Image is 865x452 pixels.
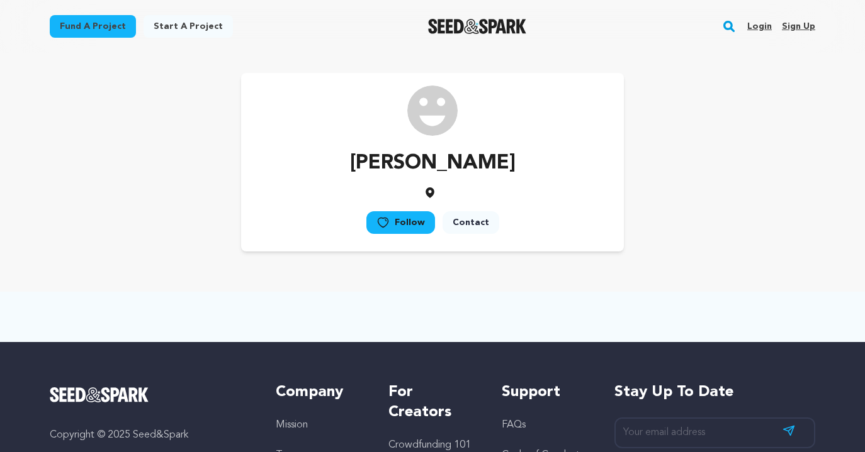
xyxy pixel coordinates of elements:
[502,382,589,402] h5: Support
[428,19,527,34] a: Seed&Spark Homepage
[50,387,251,402] a: Seed&Spark Homepage
[747,16,772,36] a: Login
[782,16,815,36] a: Sign up
[50,387,149,402] img: Seed&Spark Logo
[144,15,233,38] a: Start a project
[614,382,815,402] h5: Stay up to date
[350,148,516,179] p: [PERSON_NAME]
[407,85,458,136] img: /img/default-images/user/medium/user.png image
[443,211,499,234] a: Contact
[388,382,476,422] h5: For Creators
[366,211,435,234] a: Follow
[50,427,251,443] p: Copyright © 2025 Seed&Spark
[614,417,815,448] input: Your email address
[276,420,308,430] a: Mission
[428,19,527,34] img: Seed&Spark Logo Dark Mode
[502,420,526,430] a: FAQs
[276,382,363,402] h5: Company
[388,440,471,450] a: Crowdfunding 101
[50,15,136,38] a: Fund a project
